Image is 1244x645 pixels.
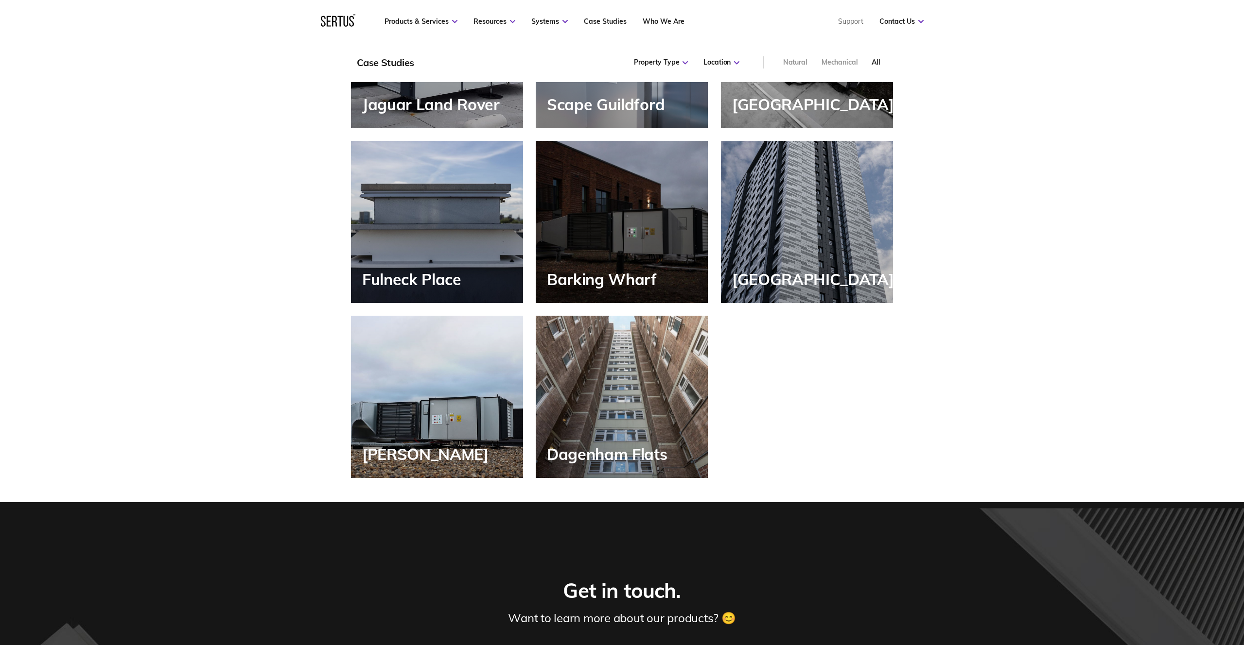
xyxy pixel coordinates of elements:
div: Dagenham Flats [547,445,672,463]
a: Support [838,17,863,26]
a: Dagenham Flats [536,316,708,478]
div: [PERSON_NAME] [362,445,493,463]
a: Who We Are [643,17,684,26]
a: Case Studies [584,17,627,26]
div: All [872,58,880,68]
a: Contact Us [879,17,924,26]
a: Barking Wharf [536,141,708,303]
div: Barking Wharf [547,271,662,288]
a: Systems [531,17,568,26]
iframe: Chat Widget [1195,598,1244,645]
div: Get in touch. [563,578,681,604]
div: Want to learn more about our products? 😊 [508,611,736,625]
div: Property Type [634,58,688,68]
div: Scape Guildford [547,96,669,113]
div: Natural [783,58,807,68]
a: [GEOGRAPHIC_DATA] [721,141,893,303]
div: Location [703,58,739,68]
a: Fulneck Place [351,141,523,303]
a: Resources [473,17,515,26]
div: [GEOGRAPHIC_DATA] [732,271,899,288]
div: Mechanical [822,58,858,68]
div: [GEOGRAPHIC_DATA] [732,96,899,113]
div: Jaguar Land Rover [362,96,505,113]
a: Products & Services [385,17,457,26]
div: Fulneck Place [362,271,466,288]
div: Case Studies [357,56,414,68]
a: [PERSON_NAME] [351,316,523,478]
